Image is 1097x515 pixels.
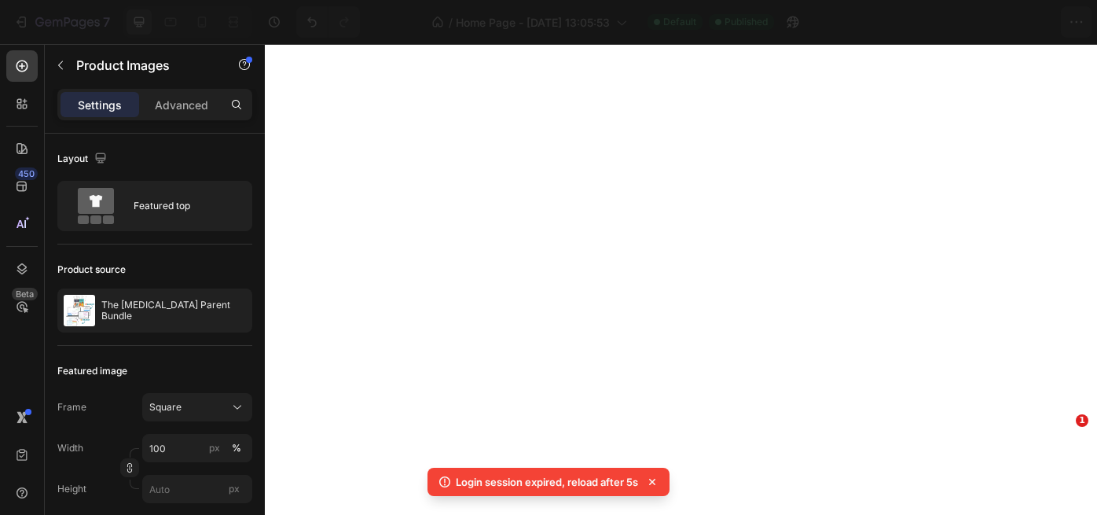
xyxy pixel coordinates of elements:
span: Home Page - [DATE] 13:05:53 [456,14,610,31]
label: Frame [57,400,86,414]
div: Publish [1006,14,1045,31]
input: px [142,475,252,503]
div: px [209,441,220,455]
div: % [232,441,241,455]
div: Undo/Redo [296,6,360,38]
p: Login session expired, reload after 5s [456,474,638,490]
iframe: Design area [265,44,1097,515]
img: product feature img [64,295,95,326]
span: Square [149,400,182,414]
span: 1 [1076,414,1088,427]
label: Width [57,441,83,455]
p: 7 [103,13,110,31]
div: Layout [57,149,110,170]
div: Beta [12,288,38,300]
p: Product Images [76,56,210,75]
input: px% [142,434,252,462]
label: Height [57,482,86,496]
p: Advanced [155,97,208,113]
button: px [227,439,246,458]
button: % [205,439,224,458]
button: 7 [6,6,117,38]
span: px [229,483,240,495]
div: Featured image [57,364,127,378]
p: Settings [78,97,122,113]
div: Featured top [134,188,229,224]
div: 450 [15,167,38,180]
button: Save [934,6,986,38]
span: Published [725,15,768,29]
button: Square [142,393,252,421]
p: The [MEDICAL_DATA] Parent Bundle [101,300,246,322]
iframe: Intercom live chat [1044,438,1081,476]
div: Product source [57,263,126,277]
span: Save [948,16,974,29]
span: / [449,14,453,31]
button: Publish [992,6,1058,38]
span: Default [663,15,696,29]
